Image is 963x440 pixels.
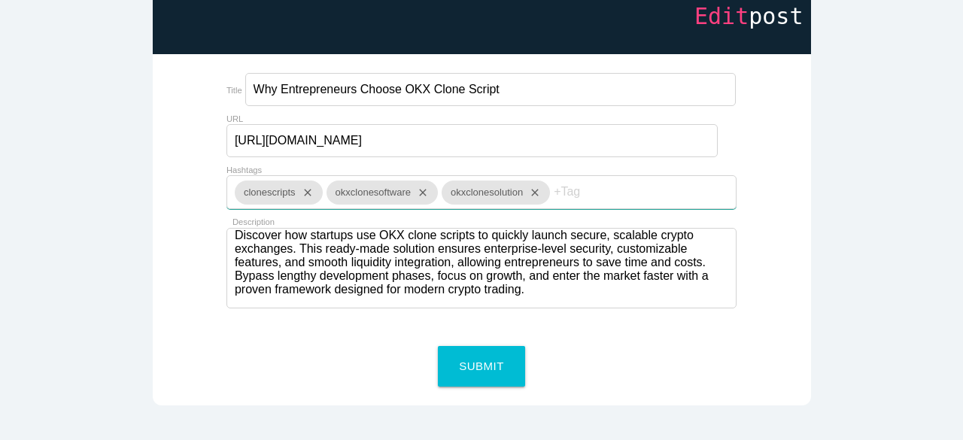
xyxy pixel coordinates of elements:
textarea: Discover how startups use OKX clone scripts to quickly launch secure, scalable crypto exchanges. ... [226,228,737,308]
i: close [523,181,541,205]
label: Title [226,86,242,95]
button: Submit [438,346,525,387]
label: Hashtags [226,165,262,174]
i: close [411,181,429,205]
input: +Tag [554,176,644,208]
div: okxclonesoftware [327,181,438,205]
i: close [296,181,314,205]
div: okxclonesolution [442,181,550,205]
label: Description [226,217,635,227]
label: URL [226,114,243,123]
div: clonescripts [235,181,323,205]
h1: post [160,4,804,29]
span: Edit [694,3,749,29]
